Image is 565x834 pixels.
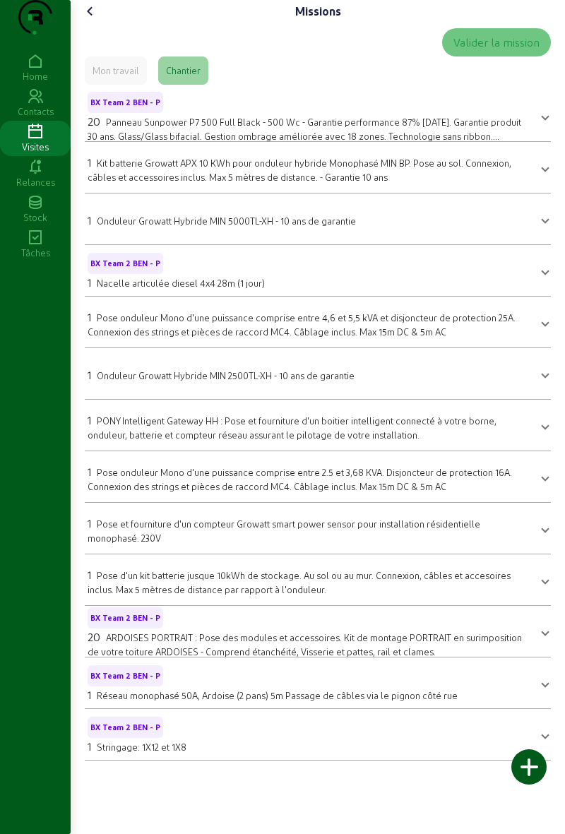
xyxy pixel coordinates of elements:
span: Stringage: 1X12 et 1X8 [97,741,186,752]
div: Chantier [166,64,201,77]
span: 1 [88,155,91,169]
span: Pose et fourniture d'un compteur Growatt smart power sensor pour installation résidentielle monop... [88,518,480,543]
span: 1 [88,275,91,289]
span: ARDOISES PORTRAIT : Pose des modules et accessoires. Kit de montage PORTRAIT en surimposition de ... [88,632,522,657]
span: 20 [88,630,100,643]
div: Mon travail [93,64,139,77]
mat-expansion-panel-header: 1Pose et fourniture d'un compteur Growatt smart power sensor pour installation résidentielle mono... [85,508,551,548]
span: BX Team 2 BEN - P [90,671,160,681]
span: Nacelle articulée diesel 4x4 28m (1 jour) [97,278,265,288]
button: Valider la mission [442,28,551,56]
mat-expansion-panel-header: 1Pose d'un kit batterie jusque 10kWh de stockage. Au sol ou au mur. Connexion, câbles et accesoir... [85,560,551,600]
span: BX Team 2 BEN - P [90,722,160,732]
span: Panneau Sunpower P7 500 Full Black - 500 Wc - Garantie performance 87% [DATE]. Garantie produit 3... [88,117,521,154]
span: Réseau monophasé 50A, Ardoise (2 pans) 5m Passage de câbles via le pignon côté rue [97,690,458,701]
mat-expansion-panel-header: 1Pose onduleur Mono d'une puissance comprise entre 2.5 et 3,68 KVA. Disjoncteur de protection 16A... [85,457,551,496]
span: 1 [88,688,91,701]
span: Pose onduleur Mono d'une puissance comprise entre 4,6 et 5,5 kVA et disjoncteur de protection 25A... [88,312,516,337]
span: 1 [88,568,91,581]
div: Valider la mission [453,34,540,51]
span: BX Team 2 BEN - P [90,613,160,623]
span: BX Team 2 BEN - P [90,97,160,107]
mat-expansion-panel-header: BX Team 2 BEN - P1Réseau monophasé 50A, Ardoise (2 pans) 5m Passage de câbles via le pignon côté rue [85,663,551,703]
span: 20 [88,114,100,128]
mat-expansion-panel-header: 1PONY Intelligent Gateway HH : Pose et fourniture d'un boitier intelligent connecté à votre borne... [85,405,551,445]
span: BX Team 2 BEN - P [90,258,160,268]
mat-expansion-panel-header: BX Team 2 BEN - P20Panneau Sunpower P7 500 Full Black - 500 Wc - Garantie performance 87% [DATE].... [85,96,551,136]
mat-expansion-panel-header: 1Onduleur Growatt Hybride MIN 2500TL-XH - 10 ans de garantie [85,354,551,393]
span: 1 [88,739,91,753]
span: 1 [88,368,91,381]
span: 1 [88,465,91,478]
mat-expansion-panel-header: BX Team 2 BEN - P20ARDOISES PORTRAIT : Pose des modules et accessoires. Kit de montage PORTRAIT e... [85,612,551,651]
mat-expansion-panel-header: BX Team 2 BEN - P1Stringage: 1X12 et 1X8 [85,715,551,754]
span: Onduleur Growatt Hybride MIN 5000TL-XH - 10 ans de garantie [97,215,356,226]
mat-expansion-panel-header: 1Kit batterie Growatt APX 10 KWh pour onduleur hybride Monophasé MIN BP. Pose au sol. Connexion, ... [85,148,551,187]
span: Kit batterie Growatt APX 10 KWh pour onduleur hybride Monophasé MIN BP. Pose au sol. Connexion, c... [88,157,511,182]
span: 1 [88,310,91,323]
mat-expansion-panel-header: 1Pose onduleur Mono d'une puissance comprise entre 4,6 et 5,5 kVA et disjoncteur de protection 25... [85,302,551,342]
mat-expansion-panel-header: BX Team 2 BEN - P1Nacelle articulée diesel 4x4 28m (1 jour) [85,251,551,290]
span: Onduleur Growatt Hybride MIN 2500TL-XH - 10 ans de garantie [97,370,355,381]
mat-expansion-panel-header: 1Onduleur Growatt Hybride MIN 5000TL-XH - 10 ans de garantie [85,199,551,239]
span: PONY Intelligent Gateway HH : Pose et fourniture d'un boitier intelligent connecté à votre borne,... [88,415,496,440]
span: 1 [88,516,91,530]
span: Pose onduleur Mono d'une puissance comprise entre 2.5 et 3,68 KVA. Disjoncteur de protection 16A.... [88,467,512,492]
div: Missions [295,3,341,20]
span: Pose d'un kit batterie jusque 10kWh de stockage. Au sol ou au mur. Connexion, câbles et accesoire... [88,570,511,595]
span: 1 [88,413,91,427]
span: 1 [88,213,91,227]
